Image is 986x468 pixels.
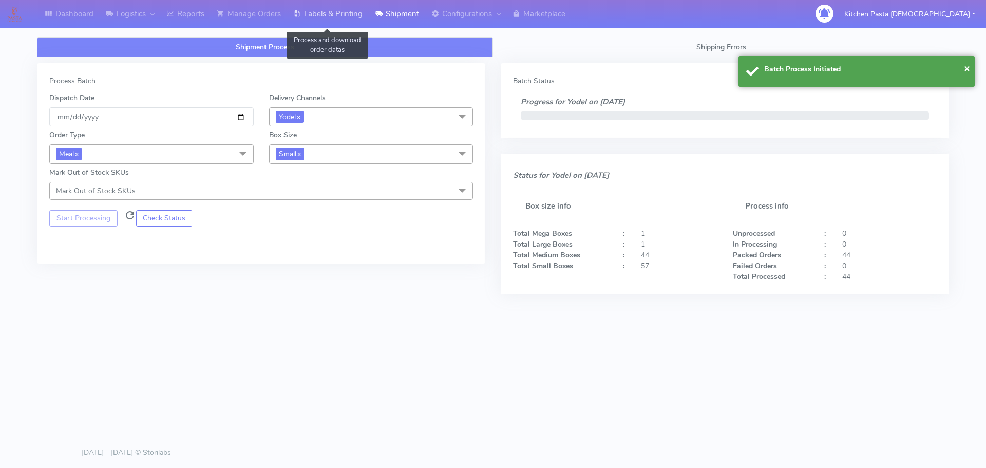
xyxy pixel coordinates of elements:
[764,64,968,74] div: Batch Process Initiated
[236,42,294,52] span: Shipment Process
[49,92,94,103] label: Dispatch Date
[276,148,304,160] span: Small
[824,272,826,282] strong: :
[633,239,725,250] div: 1
[49,129,85,140] label: Order Type
[513,229,572,238] strong: Total Mega Boxes
[296,111,300,122] a: x
[513,239,573,249] strong: Total Large Boxes
[269,129,297,140] label: Box Size
[513,261,573,271] strong: Total Small Boxes
[513,170,609,180] i: Status for Yodel on [DATE]
[49,76,473,86] div: Process Batch
[837,4,983,25] button: Kitchen Pasta [DEMOGRAPHIC_DATA]
[633,228,725,239] div: 1
[49,167,129,178] label: Mark Out of Stock SKUs
[623,261,624,271] strong: :
[513,190,717,223] h5: Box size info
[824,261,826,271] strong: :
[521,97,625,107] i: Progress for Yodel on [DATE]
[276,111,304,123] span: Yodel
[633,260,725,271] div: 57
[623,250,624,260] strong: :
[56,186,136,196] span: Mark Out of Stock SKUs
[37,37,949,57] ul: Tabs
[835,228,944,239] div: 0
[733,229,775,238] strong: Unprocessed
[513,76,937,86] div: Batch Status
[733,250,781,260] strong: Packed Orders
[513,250,580,260] strong: Total Medium Boxes
[733,239,777,249] strong: In Processing
[733,261,777,271] strong: Failed Orders
[296,148,301,159] a: x
[623,229,624,238] strong: :
[964,61,970,75] span: ×
[835,239,944,250] div: 0
[835,271,944,282] div: 44
[733,190,937,223] h5: Process info
[696,42,746,52] span: Shipping Errors
[824,239,826,249] strong: :
[49,210,118,227] button: Start Processing
[136,210,193,227] button: Check Status
[964,61,970,76] button: Close
[74,148,79,159] a: x
[623,239,624,249] strong: :
[56,148,82,160] span: Meal
[835,250,944,260] div: 44
[824,229,826,238] strong: :
[835,260,944,271] div: 0
[269,92,326,103] label: Delivery Channels
[633,250,725,260] div: 44
[733,272,785,282] strong: Total Processed
[824,250,826,260] strong: :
